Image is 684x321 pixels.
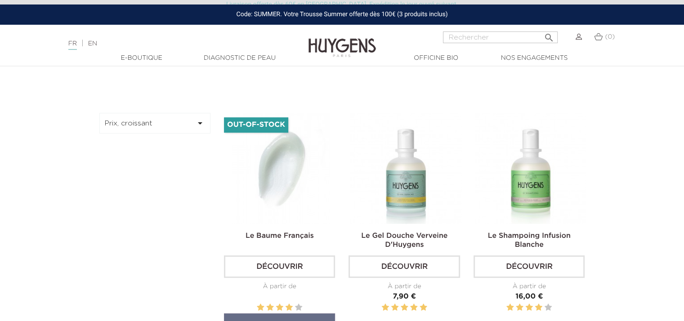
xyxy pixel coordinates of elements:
[361,232,447,249] a: Le Gel Douche Verveine D'Huygens
[506,302,514,313] label: 1
[349,255,460,278] a: Découvrir
[393,293,416,300] span: 7,90 €
[64,38,278,49] div: |
[543,30,554,40] i: 
[401,302,408,313] label: 3
[605,34,615,40] span: (0)
[97,53,187,63] a: E-Boutique
[526,302,533,313] label: 3
[224,282,335,291] div: À partir de
[443,31,558,43] input: Rechercher
[99,113,211,134] button: Prix, croissant
[266,302,273,313] label: 2
[474,255,585,278] a: Découvrir
[195,118,206,129] i: 
[224,117,288,133] li: Out-of-Stock
[246,232,314,240] a: Le Baume Français
[391,53,481,63] a: Officine Bio
[257,302,264,313] label: 1
[474,282,585,291] div: À partir de
[349,282,460,291] div: À partir de
[489,53,579,63] a: Nos engagements
[88,40,97,47] a: EN
[68,40,77,50] a: FR
[516,302,523,313] label: 2
[382,302,389,313] label: 1
[308,24,376,58] img: Huygens
[410,302,417,313] label: 4
[295,302,302,313] label: 5
[515,293,543,300] span: 16,00 €
[488,232,571,249] a: Le Shampoing Infusion Blanche
[224,255,335,278] a: Découvrir
[541,29,557,41] button: 
[391,302,398,313] label: 2
[535,302,542,313] label: 4
[420,302,427,313] label: 5
[475,113,586,224] img: Le Shampoing Infusion Blanche 250ml
[276,302,283,313] label: 3
[195,53,285,63] a: Diagnostic de peau
[286,302,293,313] label: 4
[350,113,461,224] img: LE GEL DOUCHE 250ml VERVEINE D'HUYGENS
[545,302,552,313] label: 5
